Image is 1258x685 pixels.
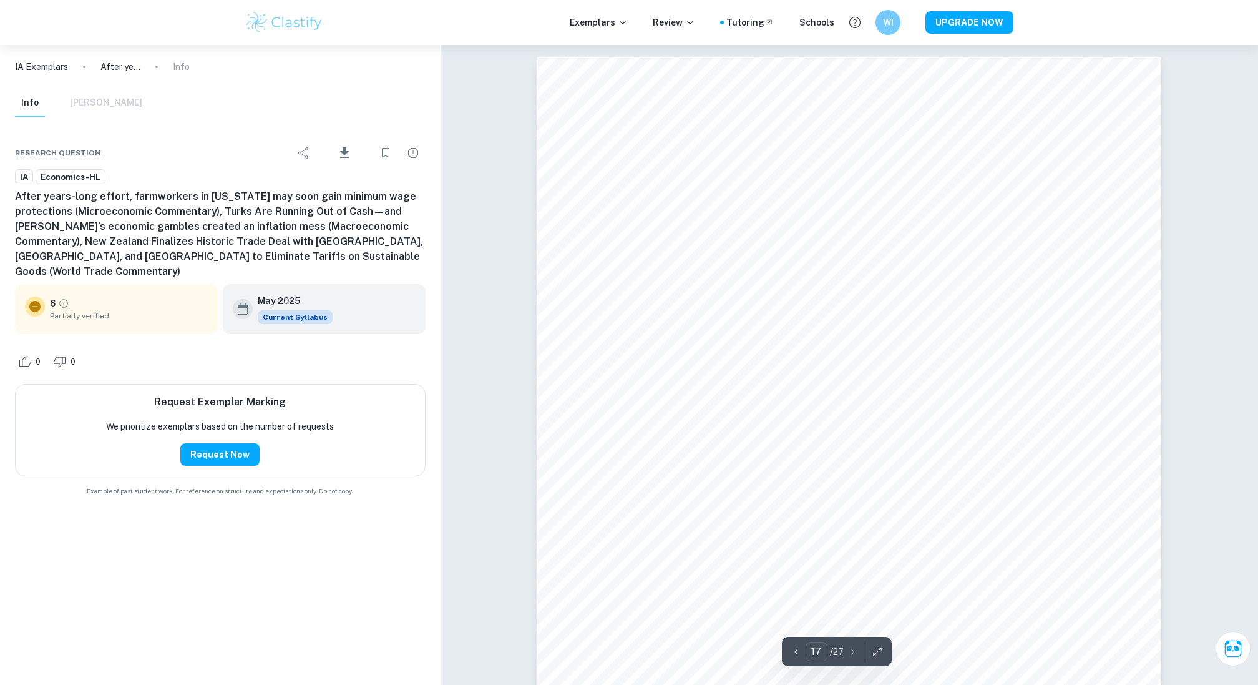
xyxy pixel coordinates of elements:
[844,12,865,33] button: Help and Feedback
[830,645,844,659] p: / 27
[64,356,82,368] span: 0
[100,60,140,74] p: After years-long effort, farmworkers in [US_STATE] may soon gain minimum wage protections (Microe...
[726,16,774,29] a: Tutoring
[154,395,286,410] h6: Request Exemplar Marking
[15,169,33,185] a: IA
[1216,631,1251,666] button: Ask Clai
[36,171,105,184] span: Economics-HL
[258,294,323,308] h6: May 2025
[15,147,101,159] span: Research question
[50,310,208,322] span: Partially verified
[373,140,398,165] div: Bookmark
[258,310,333,324] span: Current Syllabus
[570,16,628,29] p: Exemplars
[58,298,69,309] a: Grade partially verified
[319,137,371,169] div: Download
[875,10,900,35] button: WI
[36,169,105,185] a: Economics-HL
[881,16,895,29] h6: WI
[15,60,68,74] a: IA Exemplars
[15,89,45,117] button: Info
[180,443,260,466] button: Request Now
[258,310,333,324] div: This exemplar is based on the current syllabus. Feel free to refer to it for inspiration/ideas wh...
[15,189,426,279] h6: After years-long effort, farmworkers in [US_STATE] may soon gain minimum wage protections (Microe...
[50,352,82,372] div: Dislike
[245,10,324,35] img: Clastify logo
[799,16,834,29] a: Schools
[653,16,695,29] p: Review
[173,60,190,74] p: Info
[401,140,426,165] div: Report issue
[925,11,1013,34] button: UPGRADE NOW
[15,352,47,372] div: Like
[50,297,56,310] p: 6
[16,171,32,184] span: IA
[15,486,426,496] span: Example of past student work. For reference on structure and expectations only. Do not copy.
[291,140,316,165] div: Share
[29,356,47,368] span: 0
[106,420,334,433] p: We prioritize exemplars based on the number of requests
